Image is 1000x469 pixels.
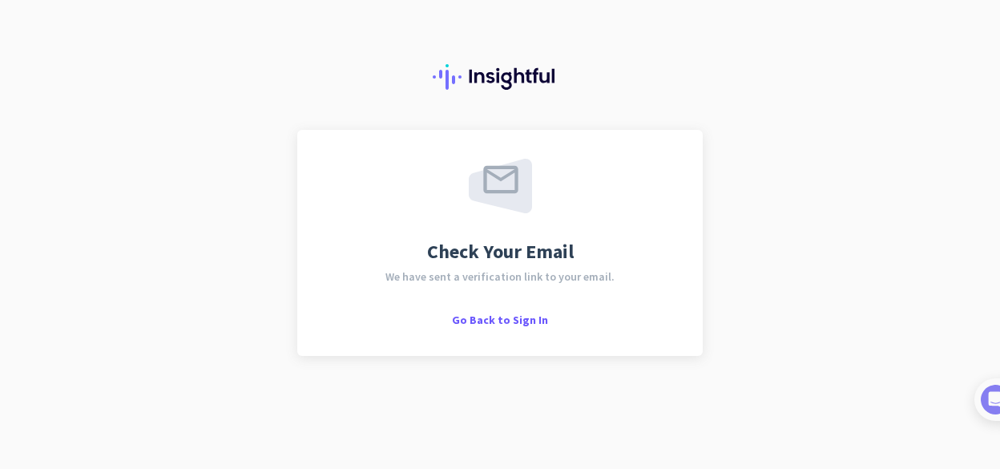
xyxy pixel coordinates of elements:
[469,159,532,213] img: email-sent
[452,313,548,327] span: Go Back to Sign In
[385,271,615,282] span: We have sent a verification link to your email.
[433,64,567,90] img: Insightful
[427,242,574,261] span: Check Your Email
